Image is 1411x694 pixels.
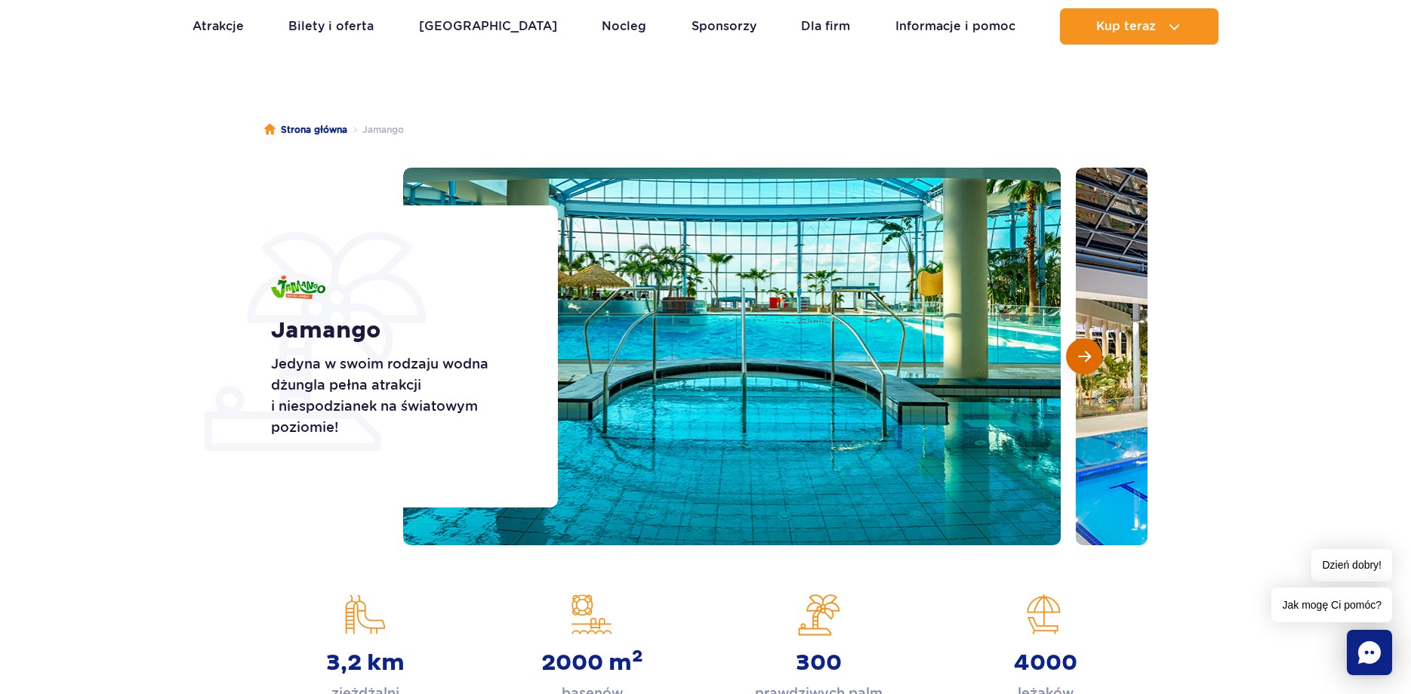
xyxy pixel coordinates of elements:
[1014,649,1077,677] strong: 4000
[632,646,643,667] sup: 2
[895,8,1015,45] a: Informacje i pomoc
[796,649,842,677] strong: 300
[692,8,756,45] a: Sponsorzy
[541,649,643,677] strong: 2000 m
[602,8,646,45] a: Nocleg
[419,8,557,45] a: [GEOGRAPHIC_DATA]
[271,276,325,299] img: Jamango
[1066,338,1102,375] button: Następny slajd
[193,8,244,45] a: Atrakcje
[1311,549,1392,581] span: Dzień dobry!
[1060,8,1218,45] button: Kup teraz
[288,8,374,45] a: Bilety i oferta
[264,122,347,137] a: Strona główna
[1096,20,1156,33] span: Kup teraz
[1271,588,1392,622] span: Jak mogę Ci pomóc?
[347,122,404,137] li: Jamango
[1347,630,1392,675] div: Chat
[271,317,524,344] h1: Jamango
[801,8,850,45] a: Dla firm
[326,649,405,677] strong: 3,2 km
[271,353,524,438] p: Jedyna w swoim rodzaju wodna dżungla pełna atrakcji i niespodzianek na światowym poziomie!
